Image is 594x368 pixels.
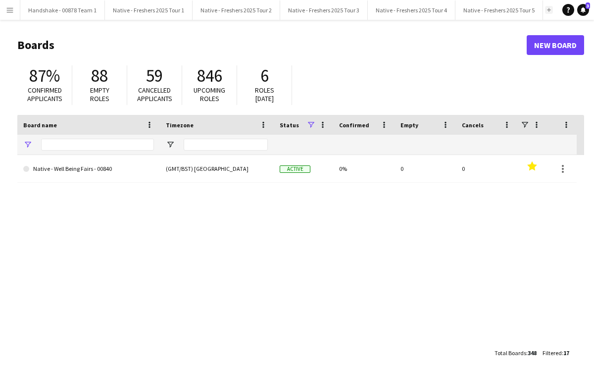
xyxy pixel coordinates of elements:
[90,86,109,103] span: Empty roles
[368,0,455,20] button: Native - Freshers 2025 Tour 4
[395,155,456,182] div: 0
[166,140,175,149] button: Open Filter Menu
[339,121,369,129] span: Confirmed
[400,121,418,129] span: Empty
[586,2,590,9] span: 3
[160,155,274,182] div: (GMT/BST) [GEOGRAPHIC_DATA]
[20,0,105,20] button: Handshake - 00878 Team 1
[563,349,569,357] span: 17
[23,121,57,129] span: Board name
[194,86,225,103] span: Upcoming roles
[280,121,299,129] span: Status
[197,65,222,87] span: 846
[193,0,280,20] button: Native - Freshers 2025 Tour 2
[528,349,537,357] span: 348
[577,4,589,16] a: 3
[260,65,269,87] span: 6
[41,139,154,151] input: Board name Filter Input
[456,155,517,182] div: 0
[543,349,562,357] span: Filtered
[17,38,527,53] h1: Boards
[462,121,484,129] span: Cancels
[23,140,32,149] button: Open Filter Menu
[166,121,194,129] span: Timezone
[146,65,163,87] span: 59
[23,155,154,183] a: Native - Well Being Fairs - 00840
[280,0,368,20] button: Native - Freshers 2025 Tour 3
[27,86,62,103] span: Confirmed applicants
[29,65,60,87] span: 87%
[495,349,526,357] span: Total Boards
[105,0,193,20] button: Native - Freshers 2025 Tour 1
[455,0,543,20] button: Native - Freshers 2025 Tour 5
[527,35,584,55] a: New Board
[137,86,172,103] span: Cancelled applicants
[543,343,569,363] div: :
[255,86,274,103] span: Roles [DATE]
[91,65,108,87] span: 88
[184,139,268,151] input: Timezone Filter Input
[280,165,310,173] span: Active
[333,155,395,182] div: 0%
[495,343,537,363] div: :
